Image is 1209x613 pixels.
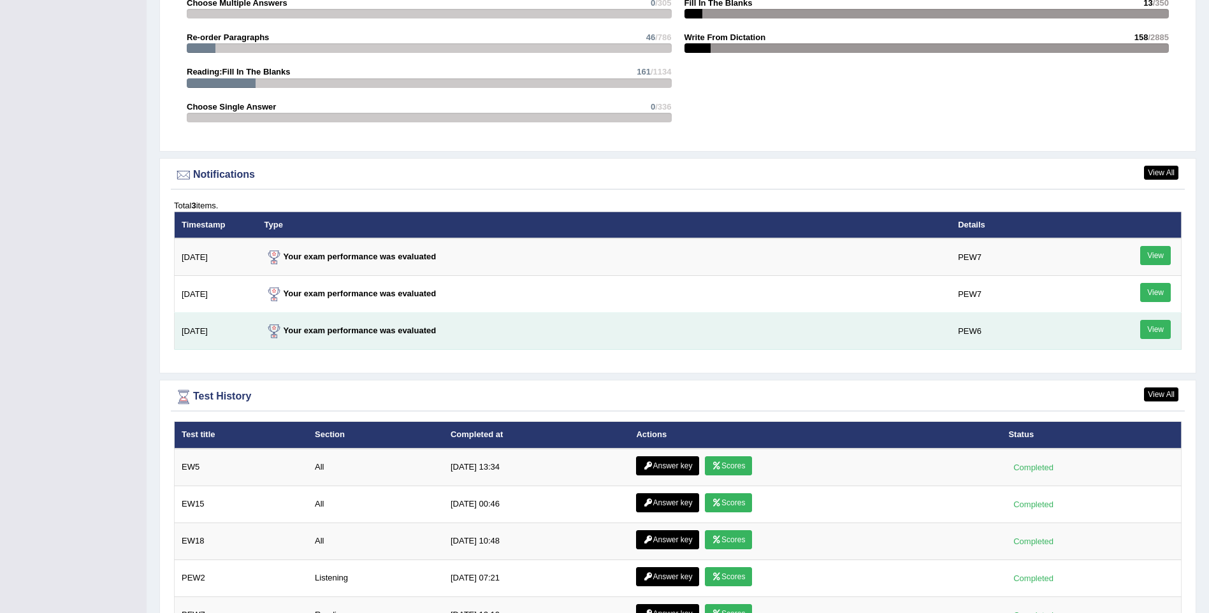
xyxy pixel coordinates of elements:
[444,422,630,449] th: Completed at
[651,67,672,76] span: /1134
[174,199,1182,212] div: Total items.
[1140,320,1171,339] a: View
[951,276,1104,313] td: PEW7
[1144,166,1178,180] a: View All
[1134,32,1148,42] span: 158
[637,67,651,76] span: 161
[1008,572,1058,585] div: Completed
[444,523,630,559] td: [DATE] 10:48
[444,559,630,596] td: [DATE] 07:21
[308,486,444,523] td: All
[174,387,1182,407] div: Test History
[705,493,752,512] a: Scores
[444,449,630,486] td: [DATE] 13:34
[308,523,444,559] td: All
[951,212,1104,238] th: Details
[636,567,699,586] a: Answer key
[705,567,752,586] a: Scores
[264,326,437,335] strong: Your exam performance was evaluated
[655,102,671,112] span: /336
[1140,246,1171,265] a: View
[264,289,437,298] strong: Your exam performance was evaluated
[636,456,699,475] a: Answer key
[444,486,630,523] td: [DATE] 00:46
[951,313,1104,350] td: PEW6
[951,238,1104,276] td: PEW7
[705,456,752,475] a: Scores
[646,32,655,42] span: 46
[1144,387,1178,401] a: View All
[1008,498,1058,511] div: Completed
[175,486,308,523] td: EW15
[175,523,308,559] td: EW18
[187,32,269,42] strong: Re-order Paragraphs
[1140,283,1171,302] a: View
[187,102,276,112] strong: Choose Single Answer
[175,559,308,596] td: PEW2
[187,67,291,76] strong: Reading:Fill In The Blanks
[651,102,655,112] span: 0
[1008,461,1058,474] div: Completed
[308,449,444,486] td: All
[191,201,196,210] b: 3
[636,493,699,512] a: Answer key
[174,166,1182,185] div: Notifications
[257,212,952,238] th: Type
[264,252,437,261] strong: Your exam performance was evaluated
[705,530,752,549] a: Scores
[629,422,1001,449] th: Actions
[684,32,766,42] strong: Write From Dictation
[175,449,308,486] td: EW5
[175,422,308,449] th: Test title
[175,313,257,350] td: [DATE]
[1148,32,1169,42] span: /2885
[308,559,444,596] td: Listening
[1001,422,1181,449] th: Status
[1008,535,1058,548] div: Completed
[655,32,671,42] span: /786
[308,422,444,449] th: Section
[175,276,257,313] td: [DATE]
[175,212,257,238] th: Timestamp
[175,238,257,276] td: [DATE]
[636,530,699,549] a: Answer key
